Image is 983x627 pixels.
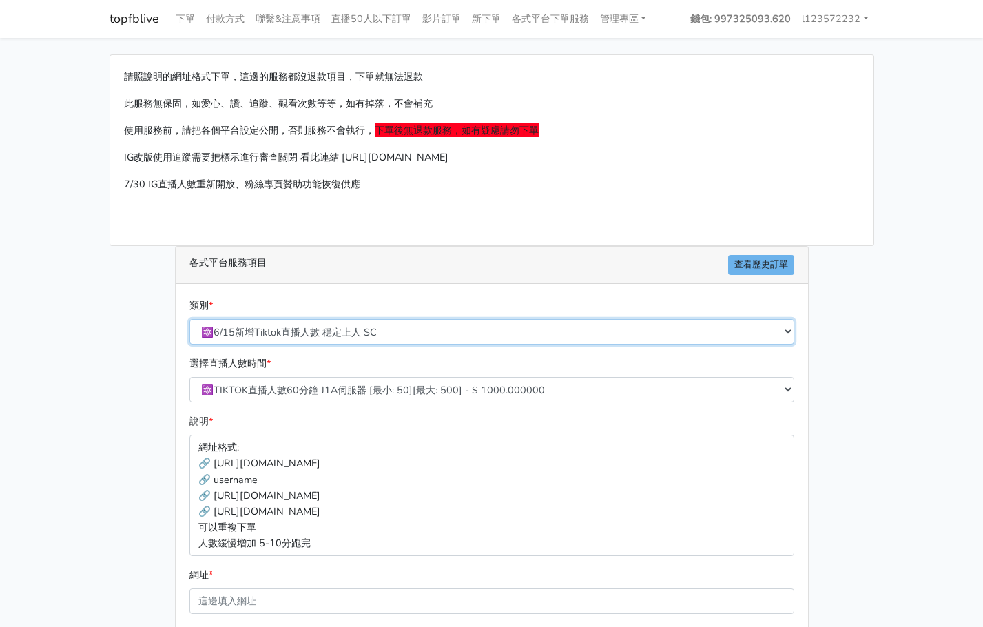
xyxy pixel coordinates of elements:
[110,6,159,32] a: topfblive
[176,247,808,284] div: 各式平台服務項目
[124,123,860,138] p: 使用服務前，請把各個平台設定公開，否則服務不會執行，
[189,588,794,614] input: 這邊填入網址
[189,356,271,371] label: 選擇直播人數時間
[124,96,860,112] p: 此服務無保固，如愛心、讚、追蹤、觀看次數等等，如有掉落，不會補充
[189,298,213,313] label: 類別
[728,255,794,275] a: 查看歷史訂單
[124,150,860,165] p: IG改版使用追蹤需要把標示進行審查關閉 看此連結 [URL][DOMAIN_NAME]
[796,6,874,32] a: l123572232
[466,6,506,32] a: 新下單
[690,12,791,25] strong: 錢包: 997325093.620
[189,413,213,429] label: 說明
[250,6,326,32] a: 聯繫&注意事項
[506,6,594,32] a: 各式平台下單服務
[189,567,213,583] label: 網址
[124,69,860,85] p: 請照說明的網址格式下單，這邊的服務都沒退款項目，下單就無法退款
[189,435,794,555] p: 網址格式: 🔗 [URL][DOMAIN_NAME] 🔗 username 🔗 [URL][DOMAIN_NAME] 🔗 [URL][DOMAIN_NAME] 可以重複下單 人數緩慢增加 5-1...
[200,6,250,32] a: 付款方式
[417,6,466,32] a: 影片訂單
[594,6,652,32] a: 管理專區
[170,6,200,32] a: 下單
[124,176,860,192] p: 7/30 IG直播人數重新開放、粉絲專頁贊助功能恢復供應
[326,6,417,32] a: 直播50人以下訂單
[375,123,539,137] span: 下單後無退款服務，如有疑慮請勿下單
[685,6,796,32] a: 錢包: 997325093.620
